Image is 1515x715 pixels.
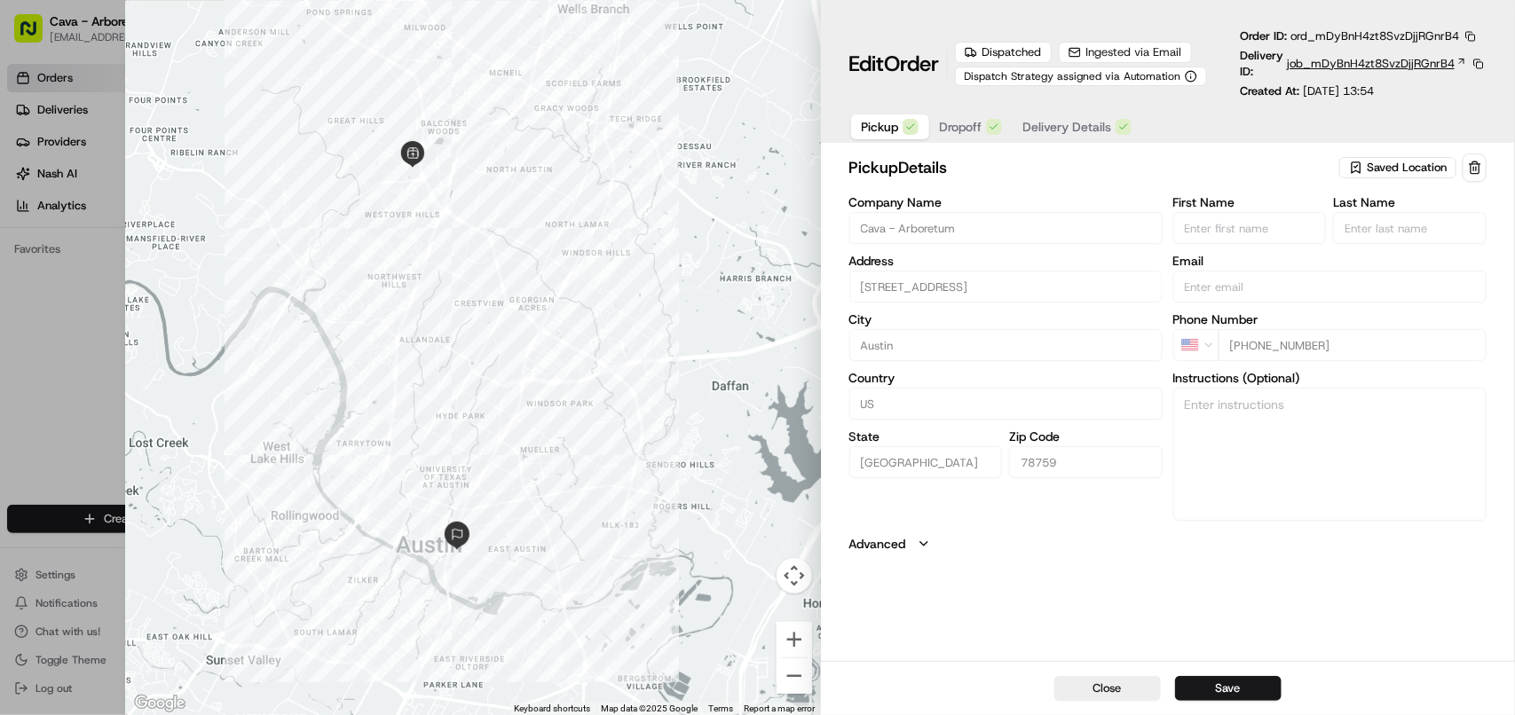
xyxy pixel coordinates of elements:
a: 📗Knowledge Base [11,250,143,282]
div: We're available if you need us! [60,187,225,201]
label: Company Name [849,196,1163,208]
label: Instructions (Optional) [1173,372,1487,384]
label: Zip Code [1009,430,1163,443]
label: Address [849,255,1163,267]
input: Enter state [849,446,1003,478]
button: Keyboard shortcuts [515,703,591,715]
img: Google [130,692,189,715]
label: Email [1173,255,1487,267]
input: Enter country [849,388,1163,420]
span: Pylon [177,301,215,314]
p: Created At: [1240,83,1374,99]
div: Delivery ID: [1240,48,1487,80]
input: Enter zip code [1009,446,1163,478]
a: Open this area in Google Maps (opens a new window) [130,692,189,715]
a: 💻API Documentation [143,250,292,282]
button: Saved Location [1339,155,1459,180]
input: Clear [46,114,293,133]
span: Dispatch Strategy assigned via Automation [965,69,1181,83]
input: Enter city [849,329,1163,361]
input: Enter email [1173,271,1487,302]
span: Order [885,50,940,78]
div: Start new chat [60,169,291,187]
button: Zoom out [777,658,812,694]
span: Delivery Details [1023,118,1112,136]
label: Country [849,372,1163,384]
span: Pickup [862,118,899,136]
div: 💻 [150,259,164,273]
label: First Name [1173,196,1327,208]
label: Phone Number [1173,313,1487,326]
span: Knowledge Base [36,257,136,275]
img: 1736555255976-a54dd68f-1ca7-489b-9aae-adbdc363a1c4 [18,169,50,201]
input: Enter last name [1333,212,1487,244]
button: Advanced [849,535,1487,553]
label: Advanced [849,535,906,553]
a: job_mDyBnH4zt8SvzDjjRGnrB4 [1287,56,1467,72]
label: State [849,430,1003,443]
a: Powered byPylon [125,300,215,314]
button: Dispatch Strategy assigned via Automation [955,67,1207,86]
h2: pickup Details [849,155,1336,180]
div: 📗 [18,259,32,273]
button: Close [1054,676,1161,701]
span: API Documentation [168,257,285,275]
span: Saved Location [1367,160,1447,176]
input: Enter phone number [1219,329,1487,361]
button: Zoom in [777,622,812,657]
input: Enter first name [1173,212,1327,244]
img: Nash [18,18,53,53]
button: Ingested via Email [1059,42,1192,63]
p: Welcome 👋 [18,71,323,99]
span: Dropoff [940,118,982,136]
p: Order ID: [1240,28,1459,44]
span: Map data ©2025 Google [602,703,698,713]
span: job_mDyBnH4zt8SvzDjjRGnrB4 [1287,56,1455,72]
input: 10000 Research Blvd Ste 101, Austin, TX 78759, USA [849,271,1163,302]
input: Enter company name [849,212,1163,244]
h1: Edit [849,50,940,78]
a: Report a map error [745,703,816,713]
button: Save [1175,676,1282,701]
span: Ingested via Email [1086,44,1182,60]
span: ord_mDyBnH4zt8SvzDjjRGnrB4 [1290,28,1459,43]
button: Start new chat [302,175,323,196]
button: Map camera controls [777,558,812,593]
label: City [849,313,1163,326]
span: [DATE] 13:54 [1303,83,1374,98]
label: Last Name [1333,196,1487,208]
a: Terms (opens in new tab) [709,703,734,713]
div: Dispatched [955,42,1052,63]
